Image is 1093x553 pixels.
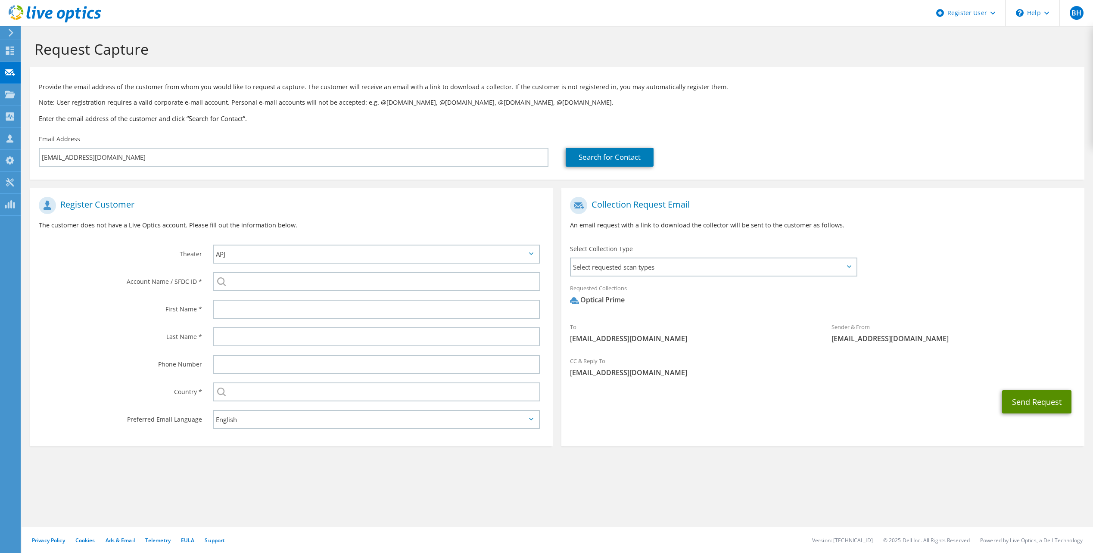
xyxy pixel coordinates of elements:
[570,334,814,343] span: [EMAIL_ADDRESS][DOMAIN_NAME]
[39,98,1076,107] p: Note: User registration requires a valid corporate e-mail account. Personal e-mail accounts will ...
[39,221,544,230] p: The customer does not have a Live Optics account. Please fill out the information below.
[32,537,65,544] a: Privacy Policy
[39,327,202,341] label: Last Name *
[570,245,633,253] label: Select Collection Type
[561,352,1084,382] div: CC & Reply To
[561,279,1084,314] div: Requested Collections
[566,148,654,167] a: Search for Contact
[570,221,1075,230] p: An email request with a link to download the collector will be sent to the customer as follows.
[106,537,135,544] a: Ads & Email
[39,382,202,396] label: Country *
[1016,9,1024,17] svg: \n
[34,40,1076,58] h1: Request Capture
[570,368,1075,377] span: [EMAIL_ADDRESS][DOMAIN_NAME]
[205,537,225,544] a: Support
[75,537,95,544] a: Cookies
[823,318,1084,348] div: Sender & From
[39,300,202,314] label: First Name *
[39,135,80,143] label: Email Address
[1002,390,1071,413] button: Send Request
[570,197,1071,214] h1: Collection Request Email
[883,537,970,544] li: © 2025 Dell Inc. All Rights Reserved
[39,197,540,214] h1: Register Customer
[39,272,202,286] label: Account Name / SFDC ID *
[1070,6,1084,20] span: BH
[39,410,202,424] label: Preferred Email Language
[39,355,202,369] label: Phone Number
[980,537,1083,544] li: Powered by Live Optics, a Dell Technology
[145,537,171,544] a: Telemetry
[39,245,202,258] label: Theater
[181,537,194,544] a: EULA
[571,258,856,276] span: Select requested scan types
[561,318,823,348] div: To
[39,114,1076,123] h3: Enter the email address of the customer and click “Search for Contact”.
[812,537,873,544] li: Version: [TECHNICAL_ID]
[831,334,1076,343] span: [EMAIL_ADDRESS][DOMAIN_NAME]
[39,82,1076,92] p: Provide the email address of the customer from whom you would like to request a capture. The cust...
[570,295,625,305] div: Optical Prime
